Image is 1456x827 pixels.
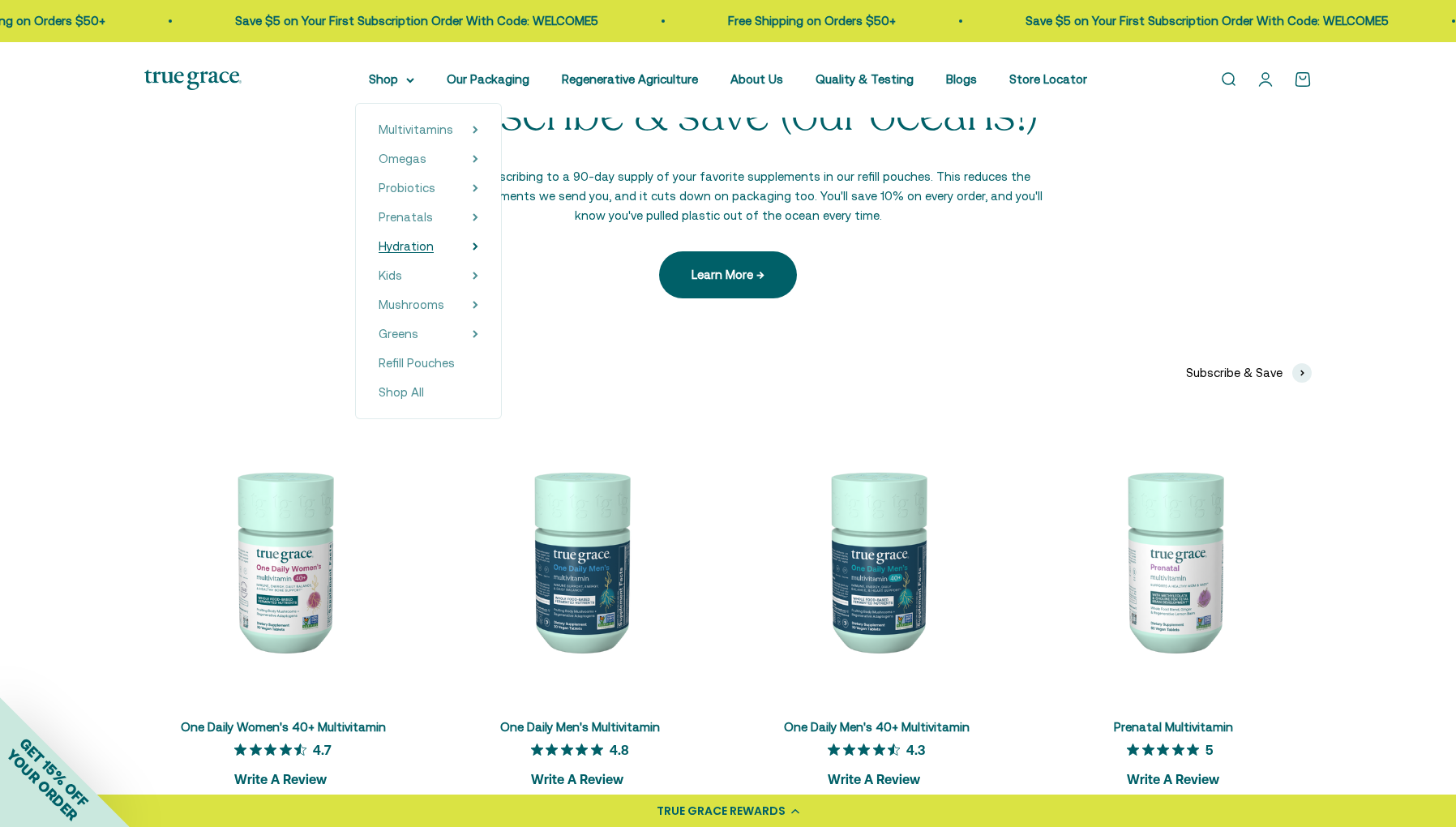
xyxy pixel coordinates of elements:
[1034,422,1312,699] img: Daily Multivitamin to Support a Healthy Mom & Baby* For women during pre-conception, pregnancy, a...
[1205,741,1213,757] span: 5
[730,72,783,86] a: About Us
[379,298,444,311] span: Mushrooms
[379,239,434,253] span: Hydration
[379,152,426,165] span: Omegas
[379,385,424,399] span: Shop All
[379,354,478,373] a: Refill Pouches
[379,324,478,344] summary: Greens
[379,210,433,224] span: Prenatals
[1009,72,1087,86] a: Store Locator
[379,149,478,169] summary: Omegas
[531,766,623,791] span: Write A Review
[1020,11,1383,31] p: Save $5 on Your First Subscription Order With Code: WELCOME5
[379,178,435,198] a: Probiotics
[379,181,435,195] span: Probiotics
[906,741,925,757] span: 4.3
[441,422,718,699] img: One Daily Men's Multivitamin
[828,766,920,791] span: Write A Review
[379,208,433,227] a: Prenatals
[379,327,418,341] span: Greens
[379,383,478,402] a: Shop All
[447,72,529,86] a: Our Packaging
[369,70,414,89] summary: Shop
[379,324,418,344] a: Greens
[1114,720,1233,734] a: Prenatal Multivitamin
[181,720,386,734] a: One Daily Women's 40+ Multivitamin
[16,735,92,810] span: GET 15% OFF
[657,803,786,820] div: TRUE GRACE REWARDS
[531,739,629,791] button: 4.8 out 5 stars rating in total 4 reviews. Jump to reviews.
[946,72,977,86] a: Blogs
[234,766,327,791] span: Write A Review
[562,72,698,86] a: Regenerative Agriculture
[379,120,478,139] summary: Multivitamins
[1127,739,1219,791] button: 5 out 5 stars rating in total 3 reviews. Jump to reviews.
[828,739,925,791] button: 4.3 out 5 stars rating in total 3 reviews. Jump to reviews.
[379,178,478,198] summary: Probiotics
[379,237,478,256] summary: Hydration
[816,72,914,86] a: Quality & Testing
[379,295,478,315] summary: Mushrooms
[379,266,402,285] a: Kids
[379,268,402,282] span: Kids
[144,422,422,699] img: Daily Multivitamin for Immune Support, Energy, Daily Balance, and Healthy Bone Support* Vitamin A...
[412,167,1044,225] p: Consider subscribing to a 90-day supply of your favorite supplements in our refill pouches. This ...
[722,14,890,28] a: Free Shipping on Orders $50+
[379,266,478,285] summary: Kids
[659,251,797,298] a: Learn More →
[379,122,453,136] span: Multivitamins
[500,720,660,734] a: One Daily Men's Multivitamin
[379,120,453,139] a: Multivitamins
[313,741,332,757] span: 4.7
[379,208,478,227] summary: Prenatals
[1186,363,1283,383] span: Subscribe & Save
[1186,363,1312,383] a: Subscribe & Save
[379,237,434,256] a: Hydration
[1127,766,1219,791] span: Write A Review
[610,741,629,757] span: 4.8
[3,746,81,824] span: YOUR ORDER
[418,88,1038,141] p: Subscribe & save (our oceans!)
[234,739,332,791] button: 4.7 out 5 stars rating in total 21 reviews. Jump to reviews.
[229,11,593,31] p: Save $5 on Your First Subscription Order With Code: WELCOME5
[784,720,970,734] a: One Daily Men's 40+ Multivitamin
[379,149,426,169] a: Omegas
[379,356,455,370] span: Refill Pouches
[379,295,444,315] a: Mushrooms
[738,422,1015,699] img: One Daily Men's 40+ Multivitamin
